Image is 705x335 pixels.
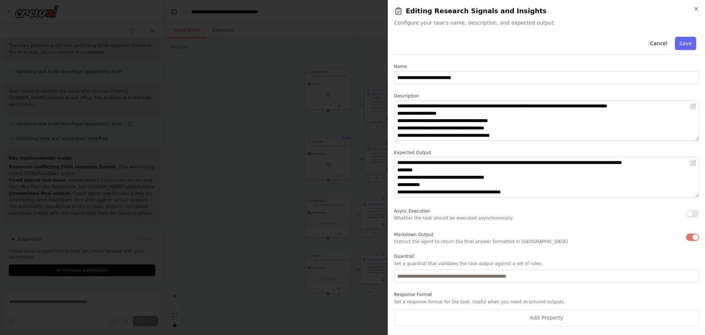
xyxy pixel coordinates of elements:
[394,64,699,70] label: Name
[394,209,430,214] span: Async Execution
[394,19,699,26] span: Configure your task's name, description, and expected output.
[394,239,568,245] p: Instruct the agent to return the final answer formatted in [GEOGRAPHIC_DATA]
[394,253,699,259] label: Guardrail
[394,261,699,267] p: Set a guardrail that validates the task output against a set of rules.
[394,232,433,237] span: Markdown Output
[394,215,513,221] p: Whether the task should be executed asynchronously.
[689,158,698,167] button: Open in editor
[394,299,699,305] p: Set a response format for the task. Useful when you need structured outputs.
[394,6,699,16] h2: Editing Research Signals and Insights
[646,37,672,50] button: Cancel
[689,102,698,111] button: Open in editor
[394,292,699,297] label: Response Format
[394,150,699,156] label: Expected Output
[394,309,699,326] button: Add Property
[394,93,699,99] label: Description
[675,37,696,50] button: Save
